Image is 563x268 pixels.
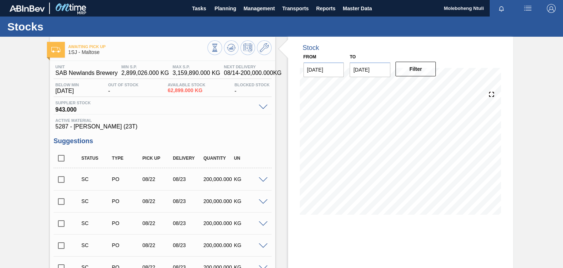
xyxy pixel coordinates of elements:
[173,70,220,76] span: 3,159,890.000 KG
[547,4,556,13] img: Logout
[80,242,113,248] div: Suggestion Created
[202,242,235,248] div: 200,000.000
[232,220,265,226] div: KG
[343,4,372,13] span: Master Data
[110,176,143,182] div: Purchase order
[171,220,205,226] div: 08/23/2025
[55,70,118,76] span: SAB Newlands Brewery
[68,50,207,55] span: 1SJ - Maltose
[141,242,174,248] div: 08/22/2025
[10,5,45,12] img: TNhmsLtSVTkK8tSr43FrP2fwEKptu5GPRR3wAAAABJRU5ErkJggg==
[303,54,316,59] label: From
[316,4,335,13] span: Reports
[55,118,269,123] span: Active Material
[214,4,236,13] span: Planning
[110,220,143,226] div: Purchase order
[171,198,205,204] div: 08/23/2025
[121,65,169,69] span: MIN S.P.
[232,198,265,204] div: KG
[141,198,174,204] div: 08/22/2025
[202,198,235,204] div: 200,000.000
[303,62,344,77] input: mm/dd/yyyy
[395,62,436,76] button: Filter
[68,44,207,49] span: Awaiting Pick Up
[51,47,60,52] img: Ícone
[202,220,235,226] div: 200,000.000
[202,176,235,182] div: 200,000.000
[235,83,270,87] span: Blocked Stock
[232,156,265,161] div: UN
[55,83,79,87] span: Below Min
[224,70,281,76] span: 08/14 - 200,000.000 KG
[141,220,174,226] div: 08/22/2025
[257,40,272,55] button: Go to Master Data / General
[243,4,275,13] span: Management
[282,4,309,13] span: Transports
[202,156,235,161] div: Quantity
[110,242,143,248] div: Purchase order
[54,137,271,145] h3: Suggestions
[55,65,118,69] span: Unit
[55,123,269,130] span: 5287 - [PERSON_NAME] (23T)
[121,70,169,76] span: 2,899,026.000 KG
[55,88,79,94] span: [DATE]
[80,156,113,161] div: Status
[55,105,255,112] span: 943.000
[171,242,205,248] div: 08/23/2025
[141,176,174,182] div: 08/22/2025
[168,88,205,93] span: 62,899.000 KG
[168,83,205,87] span: Available Stock
[350,54,356,59] label: to
[207,40,222,55] button: Stocks Overview
[350,62,390,77] input: mm/dd/yyyy
[7,22,137,31] h1: Stocks
[110,156,143,161] div: Type
[171,156,205,161] div: Delivery
[240,40,255,55] button: Schedule Inventory
[171,176,205,182] div: 08/23/2025
[191,4,207,13] span: Tasks
[110,198,143,204] div: Purchase order
[233,83,272,94] div: -
[55,101,255,105] span: Supplier Stock
[490,3,513,14] button: Notifications
[224,40,239,55] button: Update Chart
[80,198,113,204] div: Suggestion Created
[141,156,174,161] div: Pick up
[523,4,532,13] img: userActions
[108,83,139,87] span: Out Of Stock
[232,176,265,182] div: KG
[232,242,265,248] div: KG
[224,65,281,69] span: Next Delivery
[80,220,113,226] div: Suggestion Created
[106,83,140,94] div: -
[303,44,319,52] div: Stock
[80,176,113,182] div: Suggestion Created
[173,65,220,69] span: MAX S.P.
